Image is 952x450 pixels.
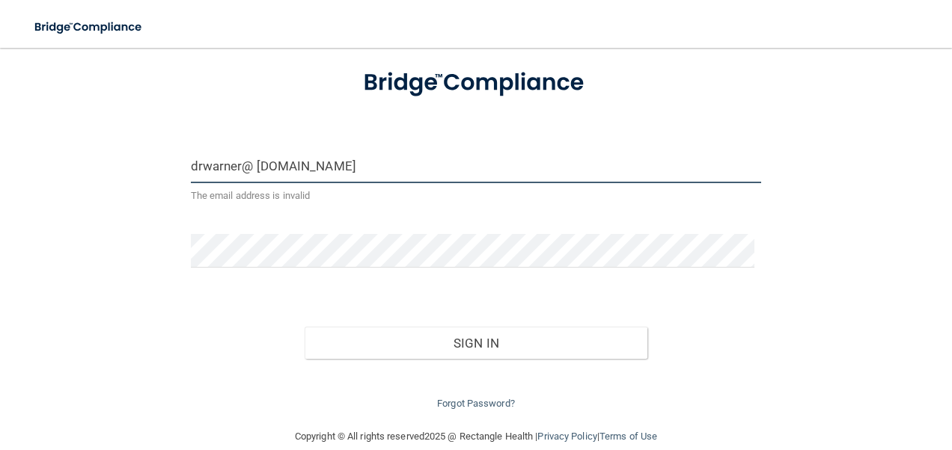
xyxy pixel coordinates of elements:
a: Forgot Password? [437,398,515,409]
a: Privacy Policy [537,431,596,442]
img: bridge_compliance_login_screen.278c3ca4.svg [339,52,613,114]
input: Email [191,150,762,183]
img: bridge_compliance_login_screen.278c3ca4.svg [22,12,156,43]
p: The email address is invalid [191,187,762,205]
iframe: Drift Widget Chat Controller [693,344,934,404]
button: Sign In [305,327,647,360]
a: Terms of Use [599,431,657,442]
